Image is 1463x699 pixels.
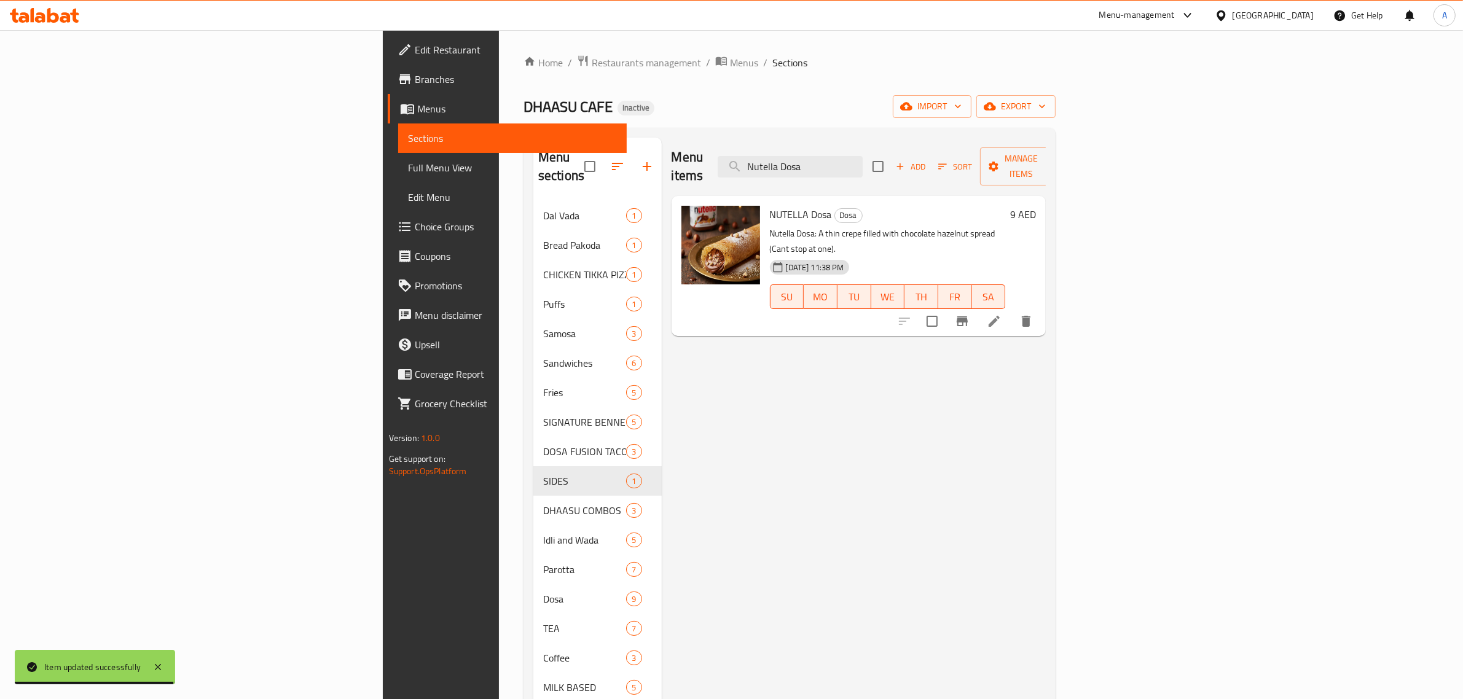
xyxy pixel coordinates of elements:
[415,219,618,234] span: Choice Groups
[533,437,662,466] div: DOSA FUSION TACOS & WRAPS3
[533,525,662,555] div: Idli and Wada5
[627,623,641,635] span: 7
[627,652,641,664] span: 3
[626,415,641,429] div: items
[408,190,618,205] span: Edit Menu
[972,284,1006,309] button: SA
[533,348,662,378] div: Sandwiches6
[706,55,710,70] li: /
[533,466,662,496] div: SIDES1
[976,95,1056,118] button: export
[891,157,930,176] button: Add
[626,474,641,488] div: items
[408,160,618,175] span: Full Menu View
[533,378,662,407] div: Fries5
[730,55,758,70] span: Menus
[1442,9,1447,22] span: A
[903,99,962,114] span: import
[681,206,760,284] img: NUTELLA Dosa
[626,356,641,370] div: items
[627,534,641,546] span: 5
[891,157,930,176] span: Add item
[770,284,804,309] button: SU
[763,55,767,70] li: /
[44,660,141,674] div: Item updated successfully
[388,212,627,241] a: Choice Groups
[389,463,467,479] a: Support.OpsPlatform
[627,299,641,310] span: 1
[543,297,626,311] span: Puffs
[603,152,632,181] span: Sort sections
[415,367,618,381] span: Coverage Report
[533,555,662,584] div: Parotta7
[533,584,662,614] div: Dosa9
[543,474,626,488] div: SIDES
[1233,9,1314,22] div: [GEOGRAPHIC_DATA]
[543,356,626,370] div: Sandwiches
[533,496,662,525] div: DHAASU COMBOS3
[627,593,641,605] span: 9
[543,562,626,577] span: Parotta
[533,230,662,260] div: Bread Pakoda1
[543,208,626,223] span: Dal Vada
[415,337,618,352] span: Upsell
[930,157,980,176] span: Sort items
[772,55,807,70] span: Sections
[533,289,662,319] div: Puffs1
[977,288,1001,306] span: SA
[533,614,662,643] div: TEA7
[543,415,626,429] span: SIGNATURE BENNE DOSA SPECIALS
[715,55,758,71] a: Menus
[415,72,618,87] span: Branches
[543,650,626,665] span: Coffee
[919,308,945,334] span: Select to update
[577,55,701,71] a: Restaurants management
[524,55,1056,71] nav: breadcrumb
[543,680,626,695] div: MILK BASED
[627,357,641,369] span: 6
[543,621,626,636] span: TEA
[618,101,654,115] div: Inactive
[809,288,833,306] span: MO
[415,308,618,322] span: Menu disclaimer
[533,319,662,348] div: Samosa3
[626,592,641,606] div: items
[626,238,641,252] div: items
[543,444,626,459] span: DOSA FUSION TACOS & WRAPS
[627,416,641,428] span: 5
[909,288,933,306] span: TH
[618,103,654,113] span: Inactive
[672,148,704,185] h2: Menu items
[943,288,967,306] span: FR
[1010,206,1036,223] h6: 9 AED
[388,64,627,94] a: Branches
[626,650,641,665] div: items
[543,238,626,252] span: Bread Pakoda
[627,269,641,281] span: 1
[543,592,626,606] div: Dosa
[543,267,626,282] div: CHICKEN TIKKA PIZZA (POCKET)
[627,682,641,693] span: 5
[626,208,641,223] div: items
[627,240,641,251] span: 1
[626,444,641,459] div: items
[543,326,626,341] div: Samosa
[627,328,641,340] span: 3
[904,284,938,309] button: TH
[627,387,641,399] span: 5
[388,389,627,418] a: Grocery Checklist
[415,396,618,411] span: Grocery Checklist
[388,35,627,64] a: Edit Restaurant
[947,307,977,336] button: Branch-specific-item
[627,505,641,517] span: 3
[718,156,863,178] input: search
[388,271,627,300] a: Promotions
[398,123,627,153] a: Sections
[388,241,627,271] a: Coupons
[837,284,871,309] button: TU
